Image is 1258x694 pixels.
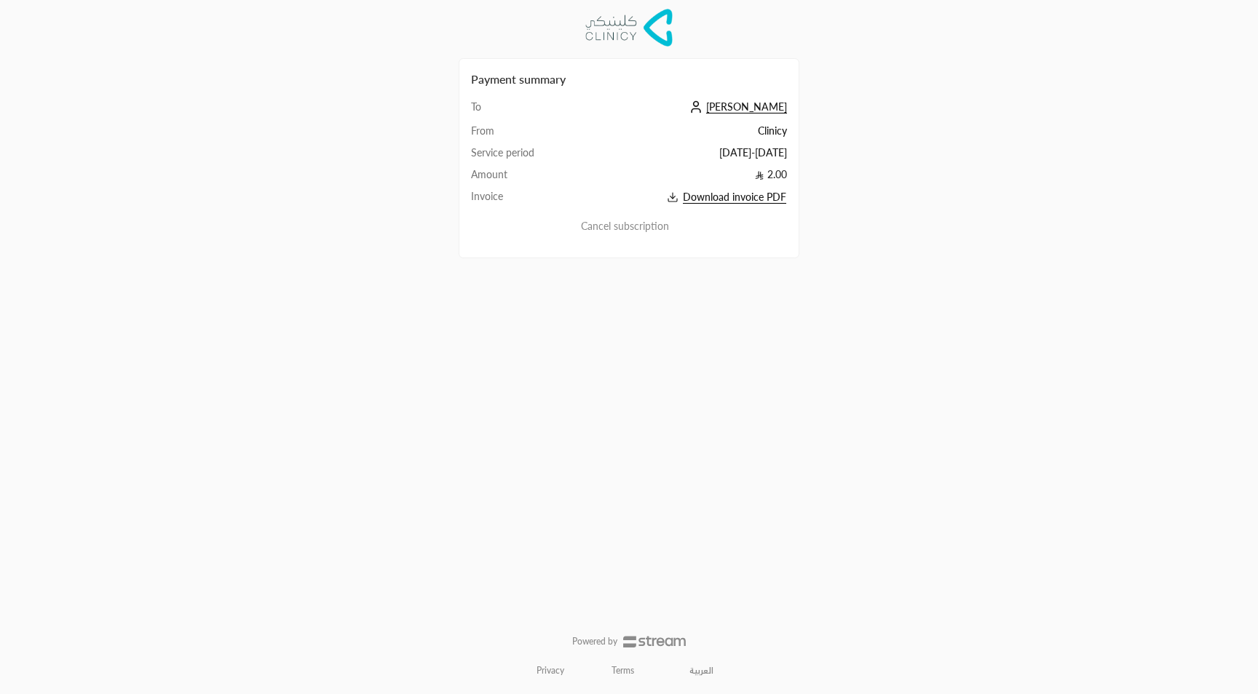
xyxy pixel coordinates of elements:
td: 2.00 [577,167,787,189]
td: Amount [471,167,577,189]
td: [DATE] - [DATE] [577,145,787,167]
td: From [471,124,577,145]
button: Download invoice PDF [577,189,787,206]
button: Cancel subscription [471,218,787,234]
a: Privacy [537,665,564,677]
a: [PERSON_NAME] [686,100,787,113]
a: العربية [681,659,721,682]
td: To [471,100,577,124]
td: Service period [471,145,577,167]
img: Company Logo [585,9,673,47]
h2: Payment summary [471,71,787,88]
a: Terms [612,665,634,677]
p: Powered by [572,636,617,647]
span: [PERSON_NAME] [706,100,787,113]
span: Download invoice PDF [683,191,786,204]
td: Clinicy [577,124,787,145]
td: Invoice [471,189,577,206]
